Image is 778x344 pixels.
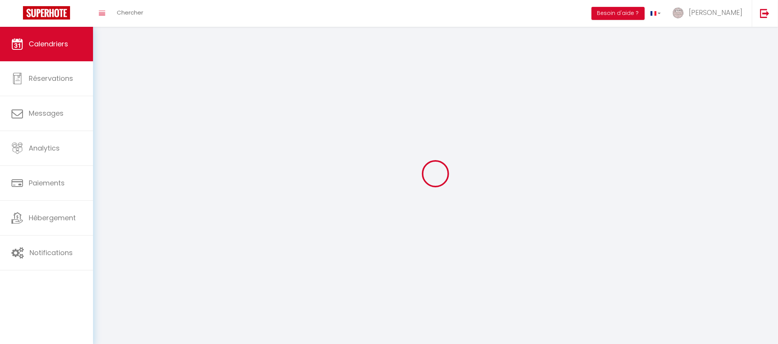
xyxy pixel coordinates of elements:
span: Paiements [29,178,65,188]
span: Réservations [29,74,73,83]
span: Notifications [29,248,73,257]
span: Analytics [29,143,60,153]
span: Calendriers [29,39,68,49]
img: Super Booking [23,6,70,20]
span: [PERSON_NAME] [689,8,742,17]
span: Hébergement [29,213,76,223]
button: Besoin d'aide ? [592,7,645,20]
span: Chercher [117,8,143,16]
img: logout [760,8,770,18]
img: ... [672,7,684,18]
span: Messages [29,108,64,118]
